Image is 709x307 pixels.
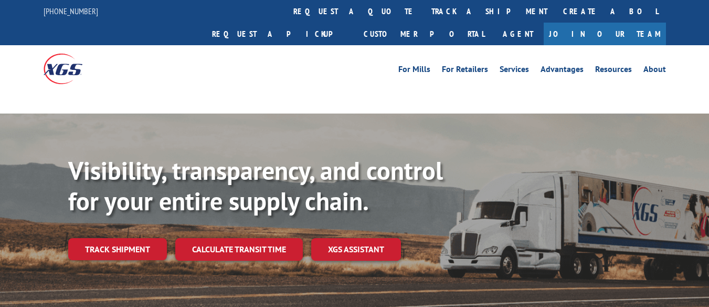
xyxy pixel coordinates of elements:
[356,23,492,45] a: Customer Portal
[492,23,544,45] a: Agent
[175,238,303,261] a: Calculate transit time
[595,65,632,77] a: Resources
[442,65,488,77] a: For Retailers
[68,238,167,260] a: Track shipment
[44,6,98,16] a: [PHONE_NUMBER]
[398,65,430,77] a: For Mills
[204,23,356,45] a: Request a pickup
[643,65,666,77] a: About
[541,65,584,77] a: Advantages
[544,23,666,45] a: Join Our Team
[68,154,443,217] b: Visibility, transparency, and control for your entire supply chain.
[311,238,401,261] a: XGS ASSISTANT
[500,65,529,77] a: Services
